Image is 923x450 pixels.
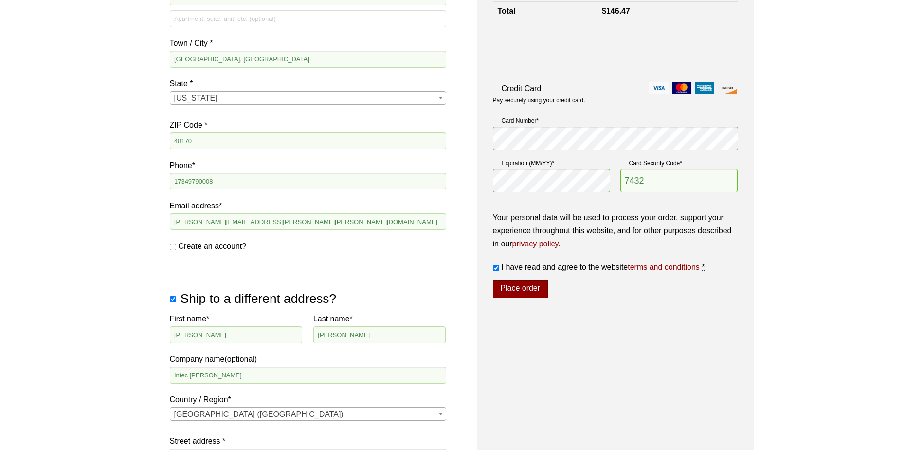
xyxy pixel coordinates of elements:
[170,118,446,131] label: ZIP Code
[493,31,641,69] iframe: reCAPTCHA
[649,82,669,94] img: visa
[179,242,247,250] span: Create an account?
[493,96,738,105] p: Pay securely using your credit card.
[170,92,446,105] span: Michigan
[493,112,738,201] fieldset: Payment Info
[170,159,446,172] label: Phone
[170,296,176,302] input: Ship to a different address?
[493,116,738,126] label: Card Number
[602,7,606,15] span: $
[170,312,303,325] label: First name
[170,408,446,421] span: United States (US)
[170,91,446,105] span: State
[170,312,446,366] label: Company name
[718,82,737,94] img: discover
[512,240,559,248] a: privacy policy
[493,265,499,271] input: I have read and agree to the websiteterms and conditions *
[702,263,705,271] abbr: required
[493,1,597,20] th: Total
[170,10,446,27] input: Apartment, suite, unit, etc. (optional)
[672,82,691,94] img: mastercard
[695,82,714,94] img: amex
[170,37,446,50] label: Town / City
[628,263,700,271] a: terms and conditions
[170,393,446,406] label: Country / Region
[181,291,336,306] span: Ship to a different address?
[170,199,446,212] label: Email address
[502,263,700,271] span: I have read and agree to the website
[170,434,446,448] label: Street address
[493,158,611,168] label: Expiration (MM/YY)
[170,244,176,250] input: Create an account?
[493,280,548,299] button: Place order
[313,312,446,325] label: Last name
[620,169,738,192] input: CSC
[620,158,738,168] label: Card Security Code
[493,82,738,95] label: Credit Card
[170,77,446,90] label: State
[170,407,446,421] span: Country / Region
[602,7,630,15] bdi: 146.47
[493,211,738,251] p: Your personal data will be used to process your order, support your experience throughout this we...
[224,355,257,363] span: (optional)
